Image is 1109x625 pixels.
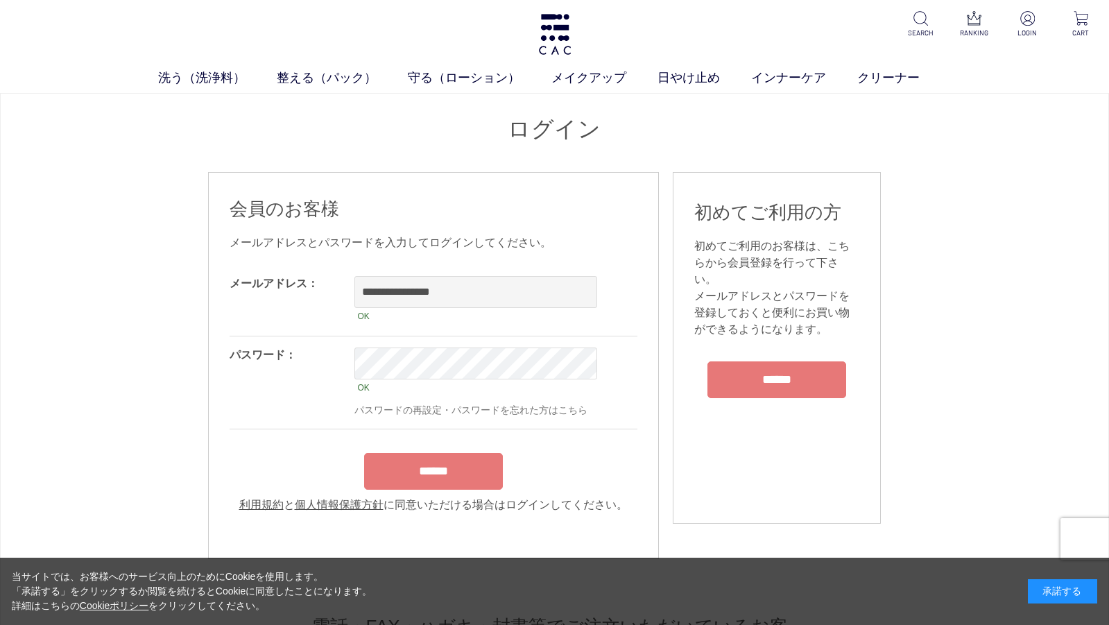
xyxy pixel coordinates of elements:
a: 日やけ止め [657,69,751,87]
a: 個人情報保護方針 [295,499,384,511]
div: と に同意いただける場合はログインしてください。 [230,497,637,513]
a: クリーナー [857,69,951,87]
span: 会員のお客様 [230,198,339,219]
div: メールアドレスとパスワードを入力してログインしてください。 [230,234,637,251]
a: SEARCH [904,11,938,38]
div: OK [354,308,597,325]
a: LOGIN [1011,11,1044,38]
a: 守る（ローション） [408,69,551,87]
a: 洗う（洗浄料） [158,69,277,87]
a: メイクアップ [551,69,657,87]
label: メールアドレス： [230,277,318,289]
a: インナーケア [751,69,857,87]
a: 整える（パック） [277,69,408,87]
a: パスワードの再設定・パスワードを忘れた方はこちら [354,404,587,416]
div: 当サイトでは、お客様へのサービス向上のためにCookieを使用します。 「承諾する」をクリックするか閲覧を続けるとCookieに同意したことになります。 詳細はこちらの をクリックしてください。 [12,570,372,613]
div: OK [354,379,597,396]
span: 初めてご利用の方 [694,202,841,223]
a: Cookieポリシー [80,600,149,611]
p: CART [1064,28,1098,38]
p: LOGIN [1011,28,1044,38]
div: 初めてご利用のお客様は、こちらから会員登録を行って下さい。 メールアドレスとパスワードを登録しておくと便利にお買い物ができるようになります。 [694,238,859,338]
label: パスワード： [230,349,296,361]
a: CART [1064,11,1098,38]
p: RANKING [957,28,991,38]
a: RANKING [957,11,991,38]
p: SEARCH [904,28,938,38]
a: 利用規約 [239,499,284,511]
div: 承諾する [1028,579,1097,603]
h1: ログイン [208,114,902,144]
img: logo [537,14,573,55]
